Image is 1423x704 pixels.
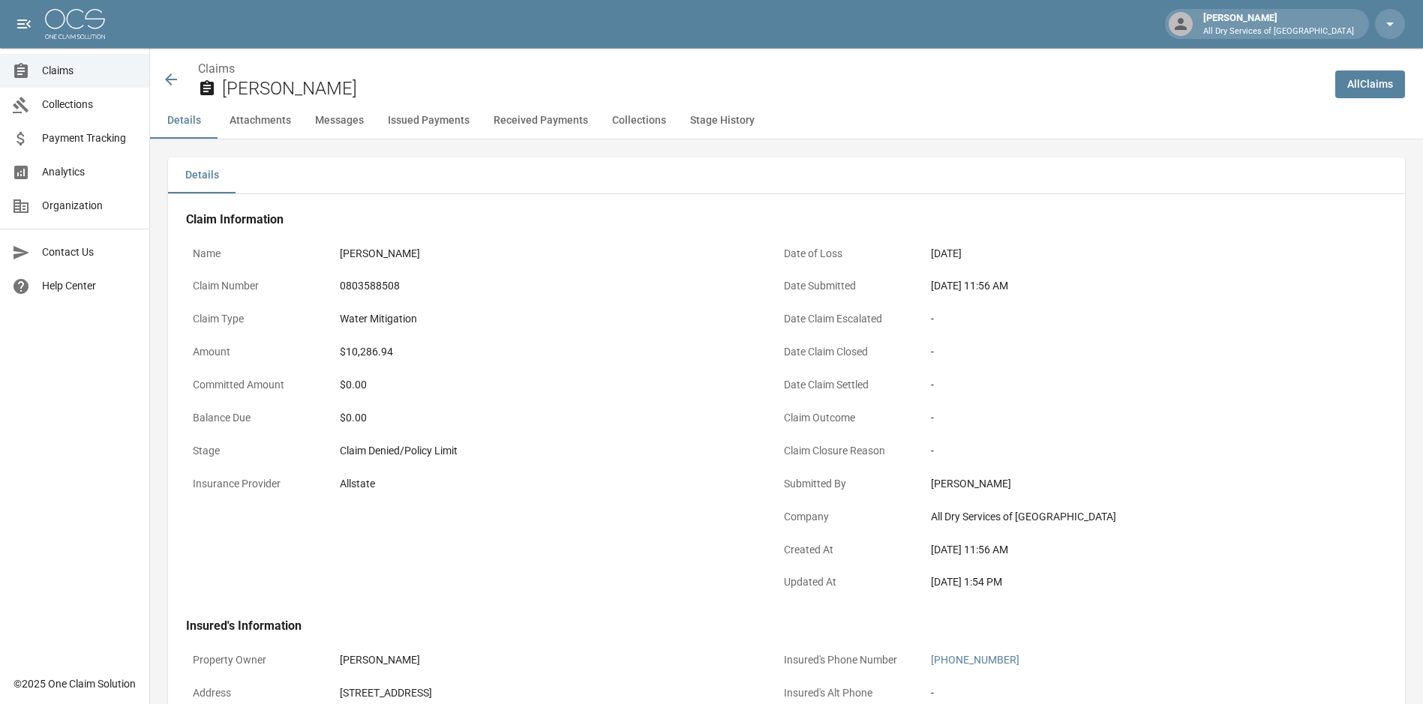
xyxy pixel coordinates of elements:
p: Committed Amount [186,370,321,400]
div: 0803588508 [340,278,752,294]
p: Amount [186,337,321,367]
p: Updated At [777,568,912,597]
div: details tabs [168,157,1405,193]
p: All Dry Services of [GEOGRAPHIC_DATA] [1203,25,1354,38]
p: Date Claim Settled [777,370,912,400]
span: Collections [42,97,137,112]
div: - [931,410,1343,426]
p: Claim Outcome [777,403,912,433]
a: Claims [198,61,235,76]
p: Submitted By [777,469,912,499]
button: Details [150,103,218,139]
div: [PERSON_NAME] [931,476,1343,492]
div: - [931,344,1343,360]
div: $0.00 [340,377,752,393]
div: anchor tabs [150,103,1423,139]
p: Claim Type [186,304,321,334]
div: © 2025 One Claim Solution [14,676,136,691]
p: Date Submitted [777,271,912,301]
span: Help Center [42,278,137,294]
p: Claim Closure Reason [777,436,912,466]
h4: Claim Information [186,212,1350,227]
div: $10,286.94 [340,344,752,360]
div: - [931,377,1343,393]
div: - [931,685,1343,701]
span: Organization [42,198,137,214]
button: Attachments [218,103,303,139]
button: Messages [303,103,376,139]
a: [PHONE_NUMBER] [931,654,1019,666]
p: Name [186,239,321,268]
p: Created At [777,535,912,565]
div: [DATE] 11:56 AM [931,542,1343,558]
div: [PERSON_NAME] [340,246,752,262]
div: - [931,311,1343,327]
div: Claim Denied/Policy Limit [340,443,752,459]
div: [DATE] [931,246,1343,262]
p: Date of Loss [777,239,912,268]
button: Issued Payments [376,103,482,139]
button: Details [168,157,236,193]
div: $0.00 [340,410,752,426]
div: [STREET_ADDRESS] [340,685,752,701]
p: Claim Number [186,271,321,301]
a: AllClaims [1335,70,1405,98]
p: Insurance Provider [186,469,321,499]
button: Collections [600,103,678,139]
img: ocs-logo-white-transparent.png [45,9,105,39]
button: Stage History [678,103,767,139]
div: - [931,443,1343,459]
button: open drawer [9,9,39,39]
p: Date Claim Escalated [777,304,912,334]
p: Stage [186,436,321,466]
p: Insured's Phone Number [777,646,912,675]
p: Company [777,502,912,532]
div: All Dry Services of [GEOGRAPHIC_DATA] [931,509,1343,525]
div: [DATE] 11:56 AM [931,278,1343,294]
p: Balance Due [186,403,321,433]
span: Payment Tracking [42,130,137,146]
h4: Insured's Information [186,619,1350,634]
nav: breadcrumb [198,60,1323,78]
p: Date Claim Closed [777,337,912,367]
div: Allstate [340,476,752,492]
div: Water Mitigation [340,311,752,327]
p: Property Owner [186,646,321,675]
span: Contact Us [42,244,137,260]
h2: [PERSON_NAME] [222,78,1323,100]
span: Claims [42,63,137,79]
div: [PERSON_NAME] [340,652,752,668]
button: Received Payments [482,103,600,139]
div: [DATE] 1:54 PM [931,574,1343,590]
span: Analytics [42,164,137,180]
div: [PERSON_NAME] [1197,10,1360,37]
